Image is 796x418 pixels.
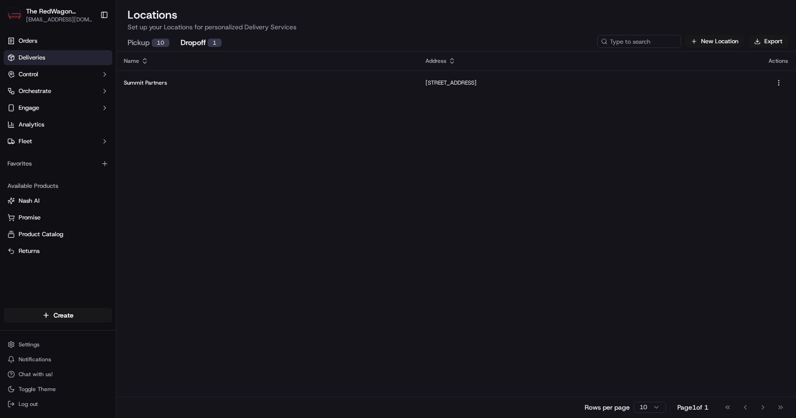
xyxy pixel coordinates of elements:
button: Create [4,308,112,323]
div: Name [124,57,411,65]
button: See all [144,119,169,130]
span: • [77,169,81,177]
input: Type to search [597,35,681,48]
span: • [79,144,82,152]
button: Settings [4,338,112,351]
span: Notifications [19,356,51,363]
p: [STREET_ADDRESS] [425,79,754,86]
button: Returns [4,244,112,259]
span: Orchestrate [19,87,51,95]
button: Orchestrate [4,84,112,99]
span: Orders [19,37,37,45]
img: 1724597045416-56b7ee45-8013-43a0-a6f9-03cb97ddad50 [20,89,36,106]
button: [EMAIL_ADDRESS][DOMAIN_NAME] [26,16,93,23]
button: Control [4,67,112,82]
button: Promise [4,210,112,225]
button: Toggle Theme [4,383,112,396]
div: Past conversations [9,121,62,128]
p: Set up your Locations for personalized Delivery Services [128,22,785,32]
button: New Location [685,35,744,48]
span: Knowledge Base [19,208,71,217]
a: 💻API Documentation [75,204,153,221]
span: Deliveries [19,53,45,62]
a: Returns [7,247,108,255]
img: 1736555255976-a54dd68f-1ca7-489b-9aae-adbdc363a1c4 [19,145,26,152]
div: Page 1 of 1 [677,403,708,412]
button: Export [748,35,789,48]
a: Analytics [4,117,112,132]
button: Chat with us! [4,368,112,381]
p: Summit Partners [124,79,411,86]
div: 💻 [79,209,86,216]
span: [PERSON_NAME] [29,169,75,177]
span: API Documentation [88,208,149,217]
button: The RedWagon DeliversThe RedWagon Delivers[EMAIL_ADDRESS][DOMAIN_NAME] [4,4,96,26]
span: Engage [19,104,39,112]
img: 1736555255976-a54dd68f-1ca7-489b-9aae-adbdc363a1c4 [9,89,26,106]
span: Returns [19,247,40,255]
a: Deliveries [4,50,112,65]
p: Rows per page [585,403,630,412]
span: Toggle Theme [19,385,56,393]
span: Log out [19,400,38,408]
span: [DATE] [82,169,101,177]
a: Powered byPylon [66,230,113,238]
div: Start new chat [42,89,153,98]
p: Welcome 👋 [9,37,169,52]
button: Dropoff [181,35,222,51]
span: Fleet [19,137,32,146]
h2: Locations [128,7,785,22]
span: Product Catalog [19,230,63,239]
div: 10 [152,39,169,47]
div: 📗 [9,209,17,216]
img: Klarizel Pensader [9,135,24,150]
a: Nash AI [7,197,108,205]
button: Engage [4,100,112,115]
img: 1736555255976-a54dd68f-1ca7-489b-9aae-adbdc363a1c4 [19,170,26,177]
img: Liam S. [9,160,24,175]
a: 📗Knowledge Base [6,204,75,221]
span: [DATE] [84,144,103,152]
div: 1 [208,39,222,47]
button: The RedWagon Delivers [26,7,93,16]
input: Got a question? Start typing here... [24,60,168,70]
img: Nash [9,9,28,28]
span: Promise [19,213,40,222]
button: Product Catalog [4,227,112,242]
span: Settings [19,341,40,348]
a: Product Catalog [7,230,108,239]
span: Chat with us! [19,371,53,378]
button: Nash AI [4,193,112,208]
div: Favorites [4,156,112,171]
button: Notifications [4,353,112,366]
img: The RedWagon Delivers [7,7,22,22]
span: Analytics [19,120,44,129]
span: Create [54,311,74,320]
button: Log out [4,398,112,411]
button: Fleet [4,134,112,149]
span: Nash AI [19,197,40,205]
button: Pickup [128,35,169,51]
div: Available Products [4,179,112,193]
div: We're available if you need us! [42,98,128,106]
span: Klarizel Pensader [29,144,77,152]
div: Address [425,57,754,65]
div: Actions [769,57,789,65]
button: Start new chat [158,92,169,103]
a: Orders [4,33,112,48]
span: Control [19,70,38,79]
a: Promise [7,213,108,222]
span: Pylon [93,231,113,238]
